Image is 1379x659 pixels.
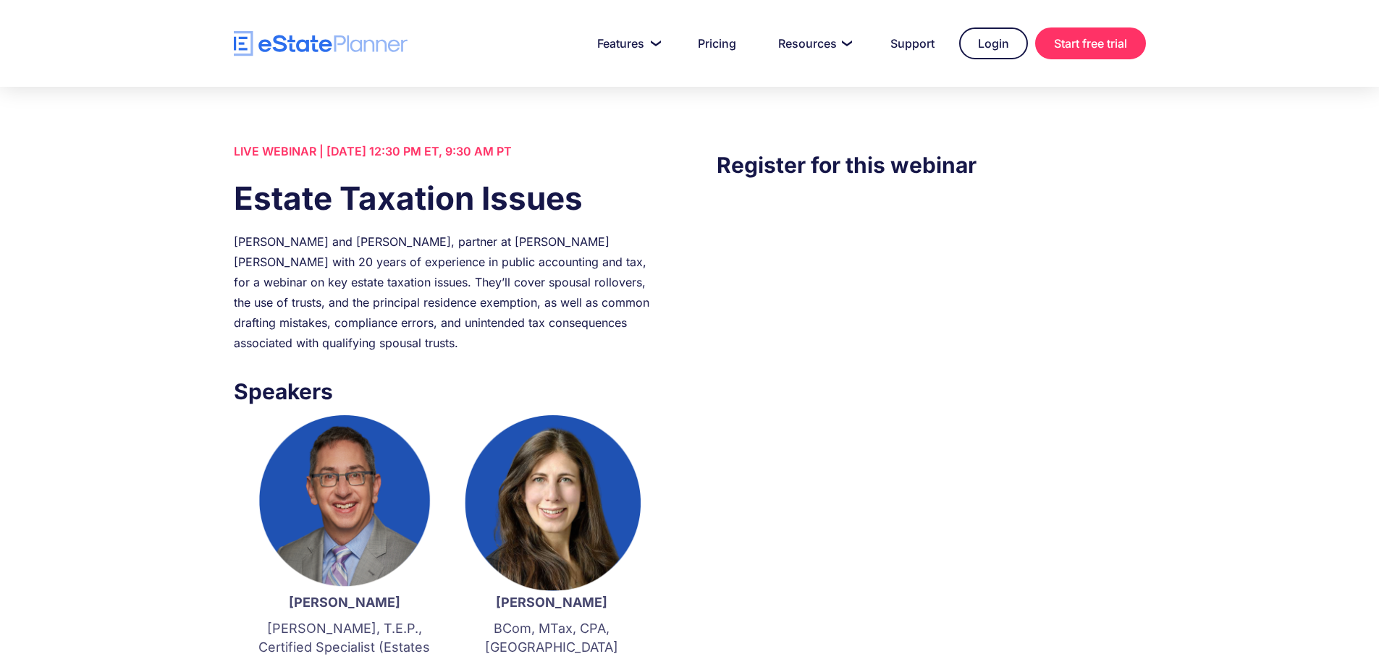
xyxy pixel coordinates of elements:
[717,148,1145,182] h3: Register for this webinar
[680,29,754,58] a: Pricing
[761,29,866,58] a: Resources
[234,375,662,408] h3: Speakers
[234,231,662,353] div: [PERSON_NAME] and [PERSON_NAME], partner at [PERSON_NAME] [PERSON_NAME] with 20 years of experien...
[234,176,662,221] h1: Estate Taxation Issues
[234,141,662,161] div: LIVE WEBINAR | [DATE] 12:30 PM ET, 9:30 AM PT
[289,595,400,610] strong: [PERSON_NAME]
[1035,27,1146,59] a: Start free trial
[234,31,408,56] a: home
[959,27,1028,59] a: Login
[496,595,607,610] strong: [PERSON_NAME]
[463,619,641,657] p: BCom, MTax, CPA, [GEOGRAPHIC_DATA]
[580,29,673,58] a: Features
[873,29,952,58] a: Support
[717,211,1145,456] iframe: Form 0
